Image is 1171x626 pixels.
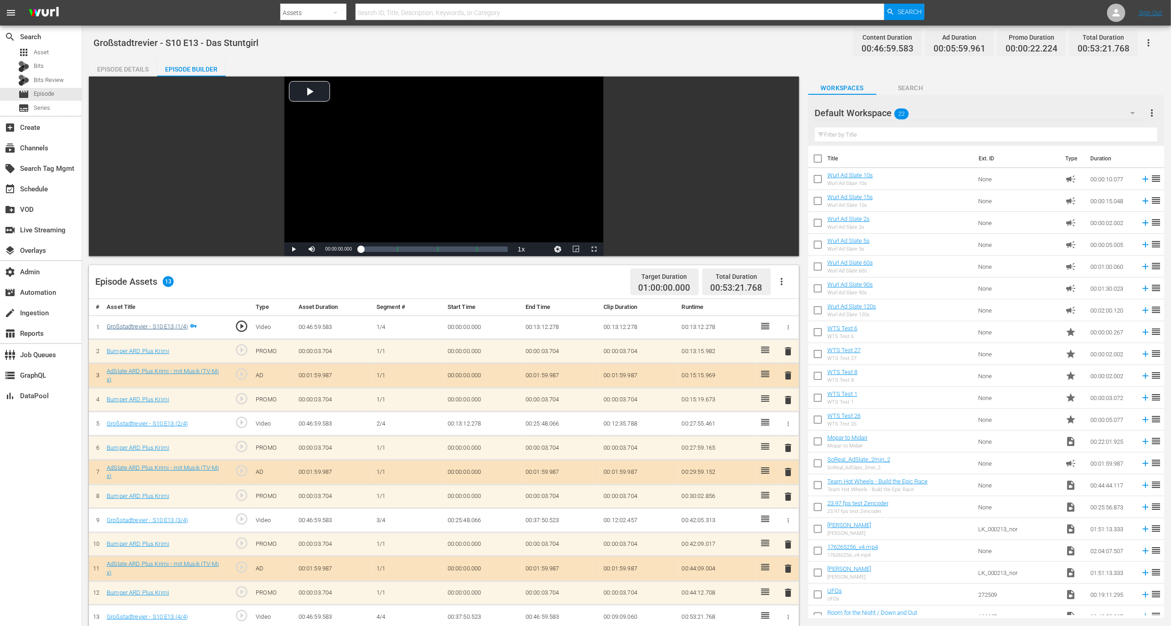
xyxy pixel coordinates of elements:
[827,246,870,252] div: Wurl Ad Slate 5s
[1087,190,1137,212] td: 00:00:15.048
[827,500,888,507] a: 23.97 fps test Zencoder
[107,540,169,547] a: Bumper ARD Plus Krimi
[1087,387,1137,409] td: 00:00:03.072
[5,349,15,360] span: Job Queues
[600,363,678,388] td: 00:01:59.987
[1140,436,1150,446] svg: Add to Episode
[1087,343,1137,365] td: 00:00:02.002
[5,245,15,256] span: Overlays
[107,396,169,403] a: Bumper ARD Plus Krimi
[522,363,600,388] td: 00:01:59.987
[827,224,870,230] div: Wurl Ad Slate 2s
[783,346,794,357] span: delete
[975,256,1062,277] td: None
[252,412,294,436] td: Video
[522,339,600,364] td: 00:00:03.704
[894,104,909,123] span: 22
[1150,436,1161,446] span: reorder
[252,484,294,508] td: PROMO
[1087,234,1137,256] td: 00:00:05.005
[235,319,248,333] span: play_circle_outline
[783,490,794,503] button: delete
[444,363,522,388] td: 00:00:00.000
[522,460,600,484] td: 00:01:59.987
[1065,392,1076,403] span: Promo
[975,431,1062,452] td: None
[107,613,188,620] a: Großstadtrevier - S10 E13 (4/4)
[975,168,1062,190] td: None
[1150,173,1161,184] span: reorder
[783,370,794,381] span: delete
[1150,217,1161,228] span: reorder
[1146,102,1157,124] button: more_vert
[303,242,321,256] button: Mute
[975,212,1062,234] td: None
[827,443,867,449] div: Mopar to Midair
[252,436,294,460] td: PROMO
[22,2,66,24] img: ans4CAIJ8jUAAAAAAAAAAAAAAAAAAAAAAAAgQb4GAAAAAAAAAAAAAAAAAAAAAAAAJMjXAAAAAAAAAAAAAAAAAAAAAAAAgAT5G...
[549,242,567,256] button: Jump To Time
[827,399,857,405] div: WTS Test 1
[1087,431,1137,452] td: 00:22:01.925
[373,339,444,364] td: 1/1
[1140,480,1150,490] svg: Add to Episode
[252,508,294,533] td: Video
[827,259,873,266] a: Wurl Ad Slate 60s
[600,484,678,508] td: 00:00:03.704
[783,586,794,600] button: delete
[1150,348,1161,359] span: reorder
[678,363,756,388] td: 00:15:15.969
[827,202,873,208] div: Wurl Ad Slate 15s
[827,216,870,222] a: Wurl Ad Slate 2s
[5,225,15,236] span: Live Streaming
[827,487,928,493] div: Team Hot Wheels - Build the Epic Race
[600,436,678,460] td: 00:00:03.704
[5,308,15,318] span: Ingestion
[325,246,352,251] span: 00:00:00.000
[827,180,873,186] div: Wurl Ad Slate 10s
[252,460,294,484] td: AD
[975,365,1062,387] td: None
[827,369,857,375] a: WTS Test 8
[711,282,763,293] span: 00:53:21.768
[1087,256,1137,277] td: 00:01:00.060
[235,440,248,453] span: play_circle_outline
[1087,321,1137,343] td: 00:00:00.267
[89,460,103,484] td: 7
[5,163,15,174] span: Search Tag Mgmt
[600,339,678,364] td: 00:00:03.704
[5,7,16,18] span: menu
[157,58,226,80] div: Episode Builder
[89,388,103,412] td: 4
[512,242,531,256] button: Playback Rate
[678,460,756,484] td: 00:29:59.152
[827,522,871,529] a: [PERSON_NAME]
[235,392,248,405] span: play_circle_outline
[95,276,174,287] div: Episode Assets
[295,339,373,364] td: 00:00:03.704
[678,339,756,364] td: 00:13:15.982
[815,100,1144,126] div: Default Workspace
[600,412,678,436] td: 00:12:35.788
[884,4,924,20] button: Search
[34,48,49,57] span: Asset
[235,488,248,502] span: play_circle_outline
[5,143,15,154] span: Channels
[678,388,756,412] td: 00:15:19.673
[827,434,867,441] a: Mopar to Midair
[5,122,15,133] span: Create
[600,299,678,316] th: Clip Duration
[107,493,169,499] a: Bumper ARD Plus Krimi
[5,184,15,195] span: Schedule
[89,484,103,508] td: 8
[1087,496,1137,518] td: 00:25:56.873
[1065,239,1076,250] span: Ad
[235,416,248,429] span: play_circle_outline
[1087,409,1137,431] td: 00:00:05.077
[1006,44,1058,54] span: 00:00:22.224
[235,464,248,477] span: play_circle_outline
[107,420,188,427] a: Großstadtrevier - S10 E13 (2/4)
[295,412,373,436] td: 00:46:59.583
[444,460,522,484] td: 00:00:00.000
[1065,174,1076,185] span: Ad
